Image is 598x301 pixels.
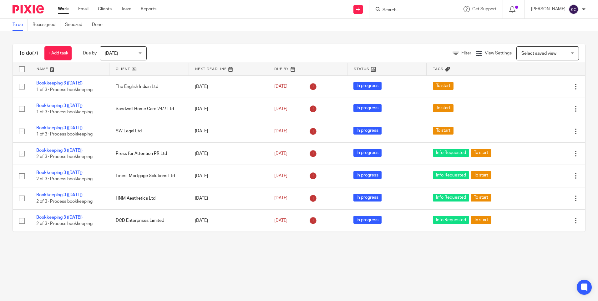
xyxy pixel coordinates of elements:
span: Filter [461,51,471,55]
span: [DATE] [274,196,287,201]
span: 1 of 3 · Process bookkeeping [36,110,93,114]
a: Bookkeeping 3 ([DATE]) [36,215,83,220]
span: In progress [353,82,382,90]
td: [DATE] [189,165,268,187]
span: To start [471,194,491,202]
a: Bookkeeping 3 ([DATE]) [36,104,83,108]
a: Clients [98,6,112,12]
td: Press for Attention PR Ltd [109,142,189,165]
span: Info Requested [433,171,469,179]
a: Done [92,19,107,31]
span: Info Requested [433,149,469,157]
span: In progress [353,171,382,179]
td: SW Legal Ltd [109,120,189,142]
span: [DATE] [274,174,287,178]
span: In progress [353,149,382,157]
a: Team [121,6,131,12]
a: + Add task [44,46,72,60]
span: [DATE] [105,51,118,56]
a: Reports [141,6,156,12]
td: [DATE] [189,187,268,209]
span: Info Requested [433,216,469,224]
a: Bookkeeping 3 ([DATE]) [36,193,83,197]
td: Finest Mortgage Solutions Ltd [109,165,189,187]
span: 2 of 3 · Process bookkeeping [36,155,93,159]
a: Bookkeeping 3 ([DATE]) [36,81,83,85]
a: Reassigned [33,19,60,31]
td: [DATE] [189,210,268,232]
span: Tags [433,67,443,71]
td: [DATE] [189,98,268,120]
td: DCD Enterprises Limited [109,210,189,232]
span: 2 of 3 · Process bookkeeping [36,177,93,181]
span: To start [471,149,491,157]
p: Due by [83,50,97,56]
a: Bookkeeping 3 ([DATE]) [36,126,83,130]
a: Email [78,6,89,12]
span: To start [471,171,491,179]
a: Bookkeeping 3 ([DATE]) [36,148,83,153]
img: Pixie [13,5,44,13]
td: HNM Aesthetics Ltd [109,187,189,209]
span: 1 of 3 · Process bookkeeping [36,88,93,92]
a: Bookkeeping 3 ([DATE]) [36,171,83,175]
span: Info Requested [433,194,469,202]
a: Snoozed [65,19,87,31]
a: To do [13,19,28,31]
span: [DATE] [274,129,287,133]
td: [DATE] [189,75,268,98]
input: Search [382,8,438,13]
span: (7) [32,51,38,56]
span: In progress [353,194,382,202]
span: To start [471,216,491,224]
p: [PERSON_NAME] [531,6,565,12]
td: [DATE] [189,120,268,142]
span: In progress [353,104,382,112]
img: svg%3E [569,4,579,14]
a: Work [58,6,69,12]
span: To start [433,82,454,90]
span: To start [433,127,454,135]
td: Sandwell Home Care 24/7 Ltd [109,98,189,120]
span: [DATE] [274,218,287,223]
span: [DATE] [274,107,287,111]
span: [DATE] [274,84,287,89]
span: View Settings [485,51,512,55]
td: [DATE] [189,142,268,165]
span: In progress [353,127,382,135]
span: 2 of 3 · Process bookkeeping [36,222,93,226]
span: [DATE] [274,151,287,156]
span: Get Support [472,7,496,11]
span: To start [433,104,454,112]
span: In progress [353,216,382,224]
span: 2 of 3 · Process bookkeeping [36,199,93,204]
td: The English Indian Ltd [109,75,189,98]
span: 1 of 3 · Process bookkeeping [36,132,93,137]
h1: To do [19,50,38,57]
span: Select saved view [521,51,556,56]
